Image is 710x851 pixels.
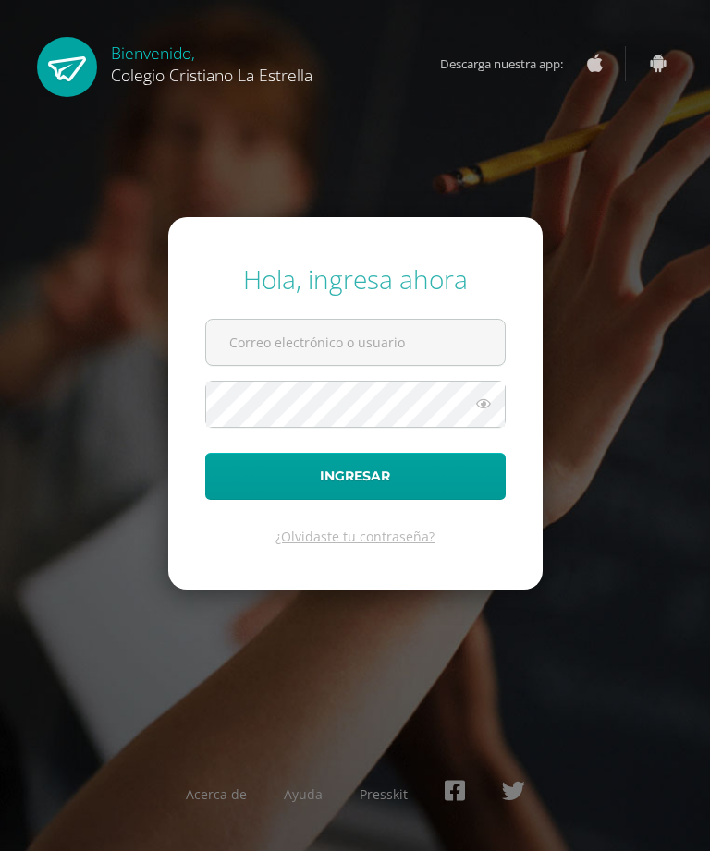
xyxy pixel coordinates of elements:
[205,261,506,297] div: Hola, ingresa ahora
[111,64,312,86] span: Colegio Cristiano La Estrella
[275,528,435,545] a: ¿Olvidaste tu contraseña?
[284,785,323,803] a: Ayuda
[186,785,247,803] a: Acerca de
[206,320,505,365] input: Correo electrónico o usuario
[440,46,581,81] span: Descarga nuestra app:
[111,37,312,86] div: Bienvenido,
[205,453,506,500] button: Ingresar
[360,785,408,803] a: Presskit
